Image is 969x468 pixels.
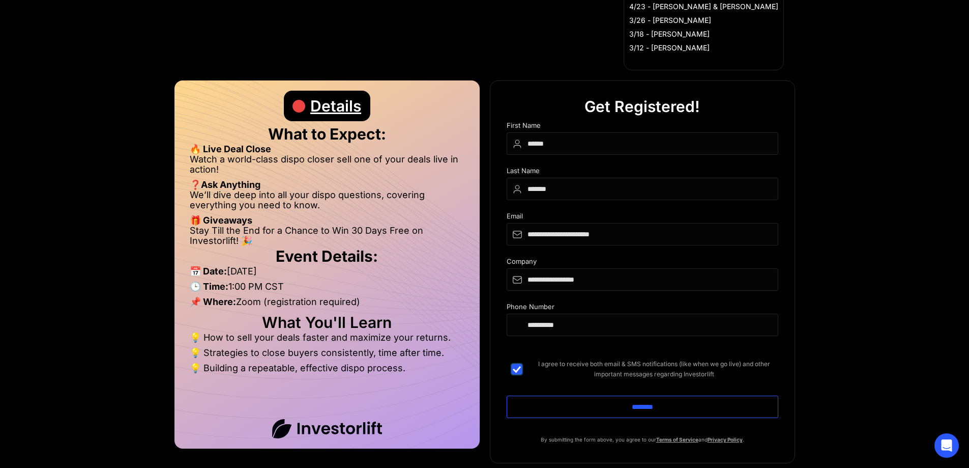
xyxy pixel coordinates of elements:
[934,433,959,458] div: Open Intercom Messenger
[268,125,386,143] strong: What to Expect:
[190,297,464,312] li: Zoom (registration required)
[190,348,464,363] li: 💡 Strategies to close buyers consistently, time after time.
[584,91,700,122] div: Get Registered!
[310,91,361,121] div: Details
[708,436,743,443] a: Privacy Policy
[190,266,464,282] li: [DATE]
[276,247,378,265] strong: Event Details:
[190,215,252,226] strong: 🎁 Giveaways
[190,226,464,246] li: Stay Till the End for a Chance to Win 30 Days Free on Investorlift! 🎉
[507,122,778,132] div: First Name
[190,317,464,327] h2: What You'll Learn
[190,296,236,307] strong: 📌 Where:
[507,167,778,178] div: Last Name
[507,434,778,445] p: By submitting the form above, you agree to our and .
[190,282,464,297] li: 1:00 PM CST
[530,359,778,379] span: I agree to receive both email & SMS notifications (like when we go live) and other important mess...
[507,122,778,434] form: DIspo Day Main Form
[190,281,228,292] strong: 🕒 Time:
[190,154,464,180] li: Watch a world-class dispo closer sell one of your deals live in action!
[507,303,778,314] div: Phone Number
[190,190,464,215] li: We’ll dive deep into all your dispo questions, covering everything you need to know.
[190,266,227,277] strong: 📅 Date:
[507,258,778,268] div: Company
[656,436,698,443] a: Terms of Service
[190,363,464,373] li: 💡 Building a repeatable, effective dispo process.
[190,144,271,154] strong: 🔥 Live Deal Close
[507,212,778,223] div: Email
[190,179,260,190] strong: ❓Ask Anything
[190,333,464,348] li: 💡 How to sell your deals faster and maximize your returns.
